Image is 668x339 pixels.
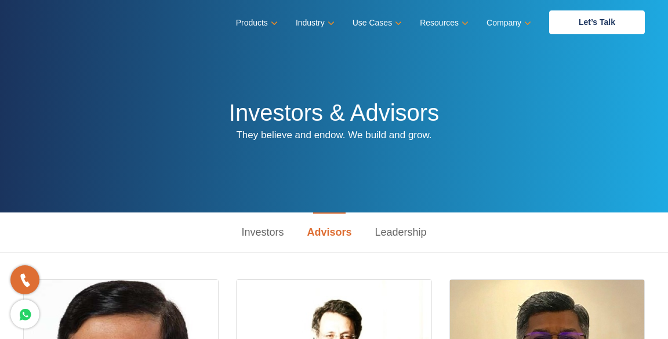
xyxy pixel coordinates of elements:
span: They believe and endow. We build and grow. [236,129,431,140]
a: Industry [296,15,332,31]
h1: Investors & Advisors [229,99,439,127]
a: Investors [230,212,295,253]
a: Use Cases [353,15,400,31]
a: Resources [420,15,466,31]
a: Let’s Talk [549,10,645,34]
a: Products [236,15,275,31]
a: Company [487,15,529,31]
a: Advisors [295,212,363,253]
a: Leadership [363,212,438,253]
